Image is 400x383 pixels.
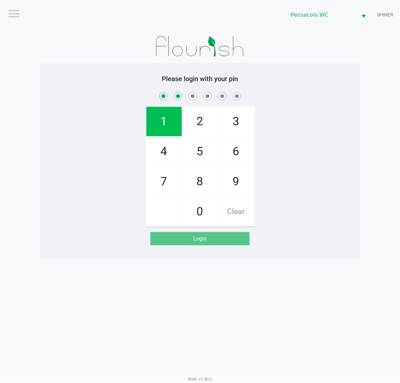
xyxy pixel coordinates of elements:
[45,75,356,83] h5: Please login with your pin
[219,107,254,136] span: 3
[219,197,254,226] span: Clear
[219,167,254,196] span: 9
[182,137,218,166] span: 5
[182,197,218,226] span: 0
[357,7,370,23] button: Select
[182,167,218,196] span: 8
[146,137,182,166] span: 4
[291,11,353,19] span: Pensacola WC
[188,377,212,382] span: Web: v1.40.0
[377,11,393,18] span: SHINER
[219,137,254,166] span: 6
[146,167,182,196] span: 7
[146,107,182,136] span: 1
[182,107,218,136] span: 2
